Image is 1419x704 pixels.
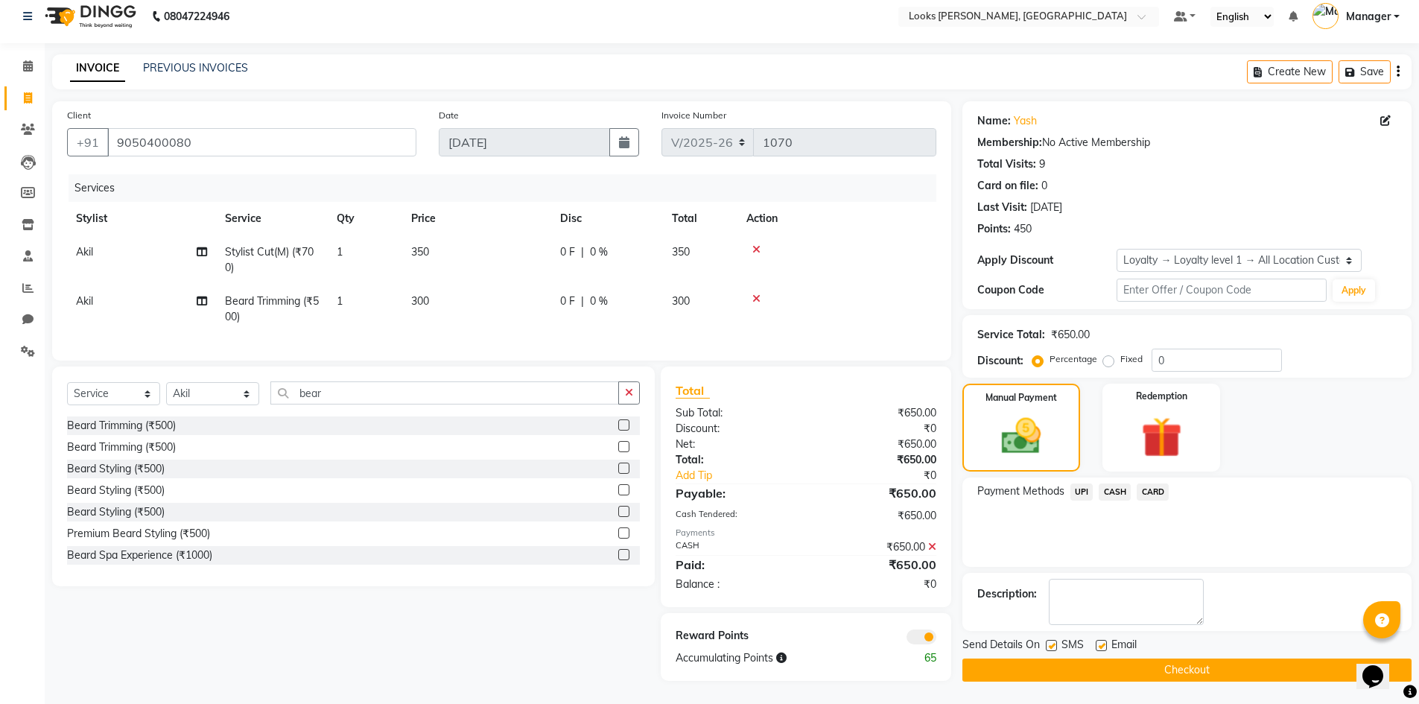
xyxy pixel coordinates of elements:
div: Beard Styling (₹500) [67,461,165,477]
div: Sub Total: [664,405,806,421]
a: PREVIOUS INVOICES [143,61,248,74]
span: CARD [1137,483,1169,501]
img: _gift.svg [1128,412,1195,463]
div: Total Visits: [977,156,1036,172]
span: 0 F [560,294,575,309]
span: 0 % [590,244,608,260]
div: ₹0 [806,421,947,437]
span: Akil [76,294,93,308]
div: ₹650.00 [806,556,947,574]
div: Membership: [977,135,1042,150]
div: 0 [1041,178,1047,194]
div: Beard Trimming (₹500) [67,440,176,455]
div: Beard Styling (₹500) [67,504,165,520]
a: Add Tip [664,468,829,483]
div: Reward Points [664,628,806,644]
label: Fixed [1120,352,1143,366]
div: Last Visit: [977,200,1027,215]
span: 1 [337,245,343,259]
a: Yash [1014,113,1037,129]
div: Payable: [664,484,806,502]
span: | [581,244,584,260]
div: ₹650.00 [806,452,947,468]
div: ₹650.00 [806,405,947,421]
span: Stylist Cut(M) (₹700) [225,245,314,274]
button: Save [1339,60,1391,83]
input: Search by Name/Mobile/Email/Code [107,128,416,156]
img: Manager [1312,3,1339,29]
label: Date [439,109,459,122]
label: Invoice Number [661,109,726,122]
span: CASH [1099,483,1131,501]
span: 0 F [560,244,575,260]
div: Beard Spa Experience (₹1000) [67,548,212,563]
div: Description: [977,586,1037,602]
div: 65 [877,650,947,666]
span: Beard Trimming (₹500) [225,294,319,323]
label: Redemption [1136,390,1187,403]
div: No Active Membership [977,135,1397,150]
span: Manager [1346,9,1391,25]
div: Payments [676,527,936,539]
span: 1 [337,294,343,308]
th: Disc [551,202,663,235]
div: Accumulating Points [664,650,876,666]
img: _cash.svg [989,413,1053,459]
th: Price [402,202,551,235]
a: INVOICE [70,55,125,82]
div: Total: [664,452,806,468]
div: Card on file: [977,178,1038,194]
div: Net: [664,437,806,452]
div: 9 [1039,156,1045,172]
button: +91 [67,128,109,156]
span: UPI [1070,483,1093,501]
th: Action [737,202,936,235]
span: Payment Methods [977,483,1064,499]
input: Search or Scan [270,381,619,405]
span: Akil [76,245,93,259]
span: | [581,294,584,309]
div: Services [69,174,947,202]
button: Create New [1247,60,1333,83]
div: ₹650.00 [1051,327,1090,343]
div: ₹0 [830,468,947,483]
span: 350 [411,245,429,259]
div: [DATE] [1030,200,1062,215]
div: Premium Beard Styling (₹500) [67,526,210,542]
iframe: chat widget [1356,644,1404,689]
label: Manual Payment [985,391,1057,405]
span: Send Details On [962,637,1040,656]
th: Stylist [67,202,216,235]
span: Total [676,383,710,399]
div: Service Total: [977,327,1045,343]
div: Coupon Code [977,282,1117,298]
div: ₹650.00 [806,484,947,502]
label: Client [67,109,91,122]
button: Checkout [962,659,1412,682]
div: ₹650.00 [806,437,947,452]
span: Email [1111,637,1137,656]
div: 450 [1014,221,1032,237]
th: Total [663,202,737,235]
div: ₹650.00 [806,508,947,524]
div: Name: [977,113,1011,129]
div: ₹650.00 [806,539,947,555]
input: Enter Offer / Coupon Code [1117,279,1327,302]
span: SMS [1061,637,1084,656]
div: Discount: [977,353,1023,369]
th: Qty [328,202,402,235]
div: ₹0 [806,577,947,592]
span: 0 % [590,294,608,309]
div: Discount: [664,421,806,437]
span: 300 [411,294,429,308]
div: Points: [977,221,1011,237]
div: Balance : [664,577,806,592]
div: Beard Styling (₹500) [67,483,165,498]
div: Beard Trimming (₹500) [67,418,176,434]
label: Percentage [1050,352,1097,366]
button: Apply [1333,279,1375,302]
span: 300 [672,294,690,308]
div: Paid: [664,556,806,574]
span: 350 [672,245,690,259]
div: CASH [664,539,806,555]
